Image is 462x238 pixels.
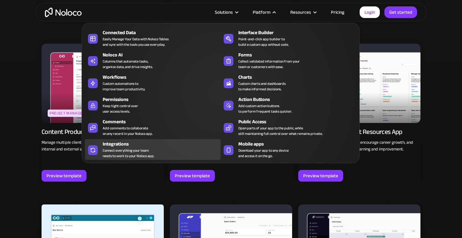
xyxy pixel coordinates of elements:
[85,72,221,93] a: WorkflowsCustom automations toimprove team productivity.
[42,139,164,153] p: Manage multiple client projects at once, easily collaborate with internal and external stakeholde...
[221,117,356,138] a: Public AccessOpen parts of your app to the public, whilestill maintaining full control over what ...
[283,8,323,16] div: Resources
[221,139,356,160] a: Mobile appsDownload your app to any deviceand access it on the go.
[103,96,223,103] div: Permissions
[245,8,283,16] div: Platform
[42,128,106,136] div: Content Production App
[85,50,221,71] a: Noloco AIColumns that automate tasks,organize data, and drive insights.
[238,103,292,114] div: Add custom action buttons to perform frequent tasks quicker.
[85,28,221,49] a: Connected DataEasily Manage Your Data with Noloco Tablesand sync with the tools you use everyday.
[103,140,223,148] div: Integrations
[238,96,359,103] div: Action Buttons
[45,8,82,17] a: home
[175,172,210,180] div: Preview template
[103,81,145,92] div: Custom automations to improve team productivity.
[48,110,95,117] div: Project Management
[238,36,289,47] div: Point-and-click app builder to build a custom app without code.
[42,44,164,182] a: Project ManagementContent Production AppManage multiple client projects at once, easily collabora...
[103,36,169,47] div: Easily Manage Your Data with Noloco Tables and sync with the tools you use everyday.
[238,29,359,36] div: Interface Builder
[238,140,359,148] div: Mobile apps
[253,8,270,16] div: Platform
[238,81,286,92] div: Custom charts and dashboards to make informed decisions.
[103,125,153,136] div: Add comments to collaborate on any record in your Noloco app.
[303,172,338,180] div: Preview template
[238,74,359,81] div: Charts
[238,125,323,136] div: Open parts of your app to the public, while still maintaining full control over what remains priv...
[323,8,352,16] a: Pricing
[103,29,223,36] div: Connected Data
[82,14,360,163] nav: Platform
[103,148,154,159] div: Connect everything your team needs to work to your Noloco app.
[221,72,356,93] a: ChartsCustom charts and dashboardsto make informed decisions.
[221,95,356,115] a: Action ButtonsAdd custom action buttonsto perform frequent tasks quicker.
[384,6,417,18] a: Get started
[360,6,380,18] a: Login
[238,118,359,125] div: Public Access
[290,8,311,16] div: Resources
[85,95,221,115] a: PermissionsKeep tight control overuser access levels.
[215,8,233,16] div: Solutions
[238,51,359,59] div: Forms
[221,50,356,71] a: FormsCollect validated information from yourteam or customers with ease.
[207,8,245,16] div: Solutions
[238,148,289,159] span: Download your app to any device and access it on the go.
[103,118,223,125] div: Comments
[85,139,221,160] a: IntegrationsConnect everything your teamneeds to work to your Noloco app.
[46,172,82,180] div: Preview template
[103,74,223,81] div: Workflows
[221,28,356,49] a: Interface BuilderPoint-and-click app builder tobuild a custom app without code.
[238,59,300,70] div: Collect validated information from your team or customers with ease.
[103,103,138,114] div: Keep tight control over user access levels.
[103,59,153,70] div: Columns that automate tasks, organize data, and drive insights.
[85,117,221,138] a: CommentsAdd comments to collaborateon any record in your Noloco app.
[103,51,223,59] div: Noloco AI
